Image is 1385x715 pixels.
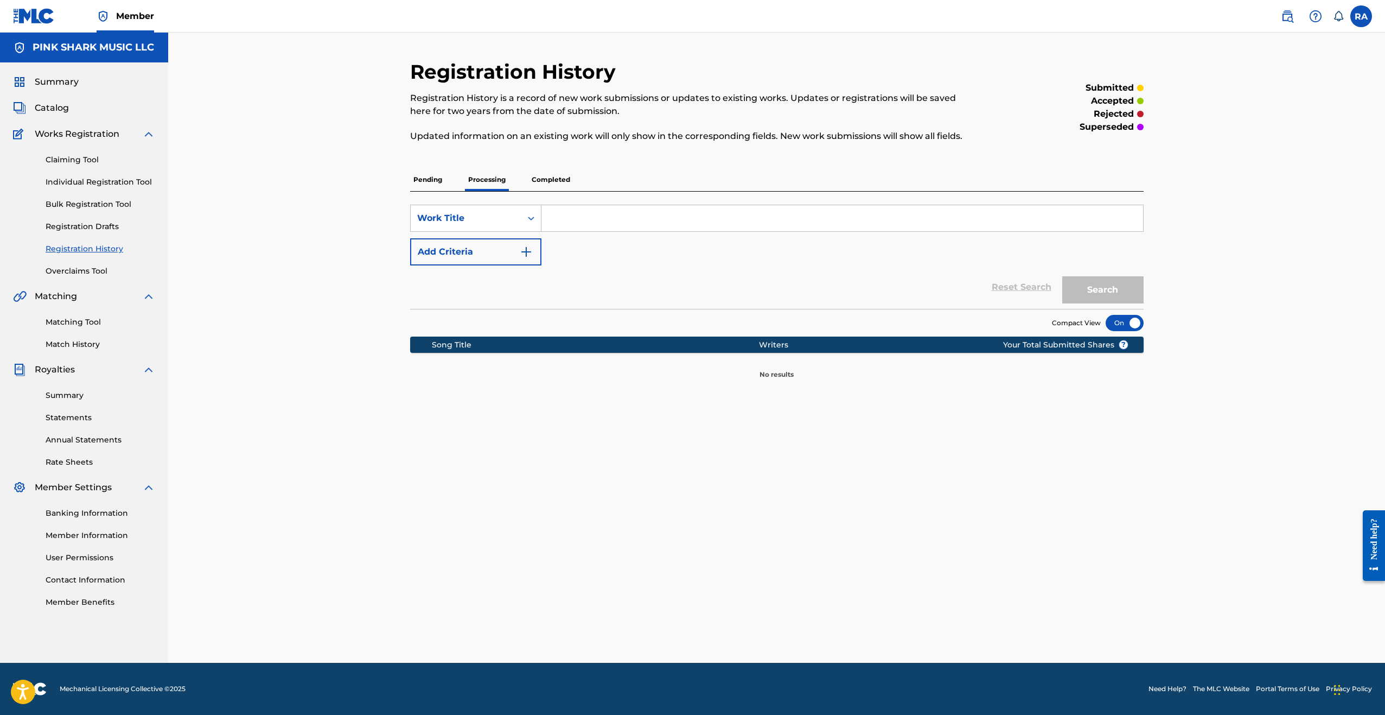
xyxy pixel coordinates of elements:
[1003,339,1128,351] span: Your Total Submitted Shares
[13,8,55,24] img: MLC Logo
[13,75,26,88] img: Summary
[60,684,186,694] span: Mechanical Licensing Collective © 2025
[1305,5,1326,27] div: Help
[417,212,515,225] div: Work Title
[142,363,155,376] img: expand
[35,102,69,115] span: Catalog
[759,357,794,379] p: No results
[46,434,155,446] a: Annual Statements
[46,221,155,232] a: Registration Drafts
[1350,5,1372,27] div: User Menu
[97,10,110,23] img: Top Rightsholder
[1309,10,1322,23] img: help
[46,597,155,608] a: Member Benefits
[410,205,1144,309] form: Search Form
[46,339,155,350] a: Match History
[1119,340,1128,349] span: ?
[410,92,975,118] p: Registration History is a record of new work submissions or updates to existing works. Updates or...
[13,481,26,494] img: Member Settings
[1080,121,1134,134] p: superseded
[46,390,155,401] a: Summary
[33,41,154,54] h5: PINK SHARK MUSIC LLC
[1052,318,1101,328] span: Compact View
[46,243,155,255] a: Registration History
[1148,684,1186,694] a: Need Help?
[1086,81,1134,94] p: submitted
[35,290,77,303] span: Matching
[46,508,155,519] a: Banking Information
[46,552,155,564] a: User Permissions
[35,481,112,494] span: Member Settings
[410,130,975,143] p: Updated information on an existing work will only show in the corresponding fields. New work subm...
[1091,94,1134,107] p: accepted
[142,290,155,303] img: expand
[410,238,541,265] button: Add Criteria
[13,41,26,54] img: Accounts
[465,168,509,191] p: Processing
[46,530,155,541] a: Member Information
[1331,663,1385,715] iframe: Chat Widget
[1256,684,1319,694] a: Portal Terms of Use
[520,245,533,258] img: 9d2ae6d4665cec9f34b9.svg
[13,363,26,376] img: Royalties
[13,128,27,141] img: Works Registration
[46,457,155,468] a: Rate Sheets
[1277,5,1298,27] a: Public Search
[46,265,155,277] a: Overclaims Tool
[46,199,155,210] a: Bulk Registration Tool
[759,339,1038,351] div: Writers
[13,102,26,115] img: Catalog
[1355,502,1385,589] iframe: Resource Center
[35,363,75,376] span: Royalties
[528,168,573,191] p: Completed
[116,10,154,22] span: Member
[13,290,27,303] img: Matching
[46,574,155,586] a: Contact Information
[46,176,155,188] a: Individual Registration Tool
[13,102,69,115] a: CatalogCatalog
[35,128,119,141] span: Works Registration
[410,60,621,84] h2: Registration History
[13,75,79,88] a: SummarySummary
[1334,674,1341,706] div: Drag
[432,339,759,351] div: Song Title
[13,682,47,695] img: logo
[1094,107,1134,121] p: rejected
[46,412,155,423] a: Statements
[142,481,155,494] img: expand
[1333,11,1344,22] div: Notifications
[410,168,445,191] p: Pending
[46,317,155,328] a: Matching Tool
[1281,10,1294,23] img: search
[35,75,79,88] span: Summary
[1326,684,1372,694] a: Privacy Policy
[46,154,155,166] a: Claiming Tool
[142,128,155,141] img: expand
[1193,684,1249,694] a: The MLC Website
